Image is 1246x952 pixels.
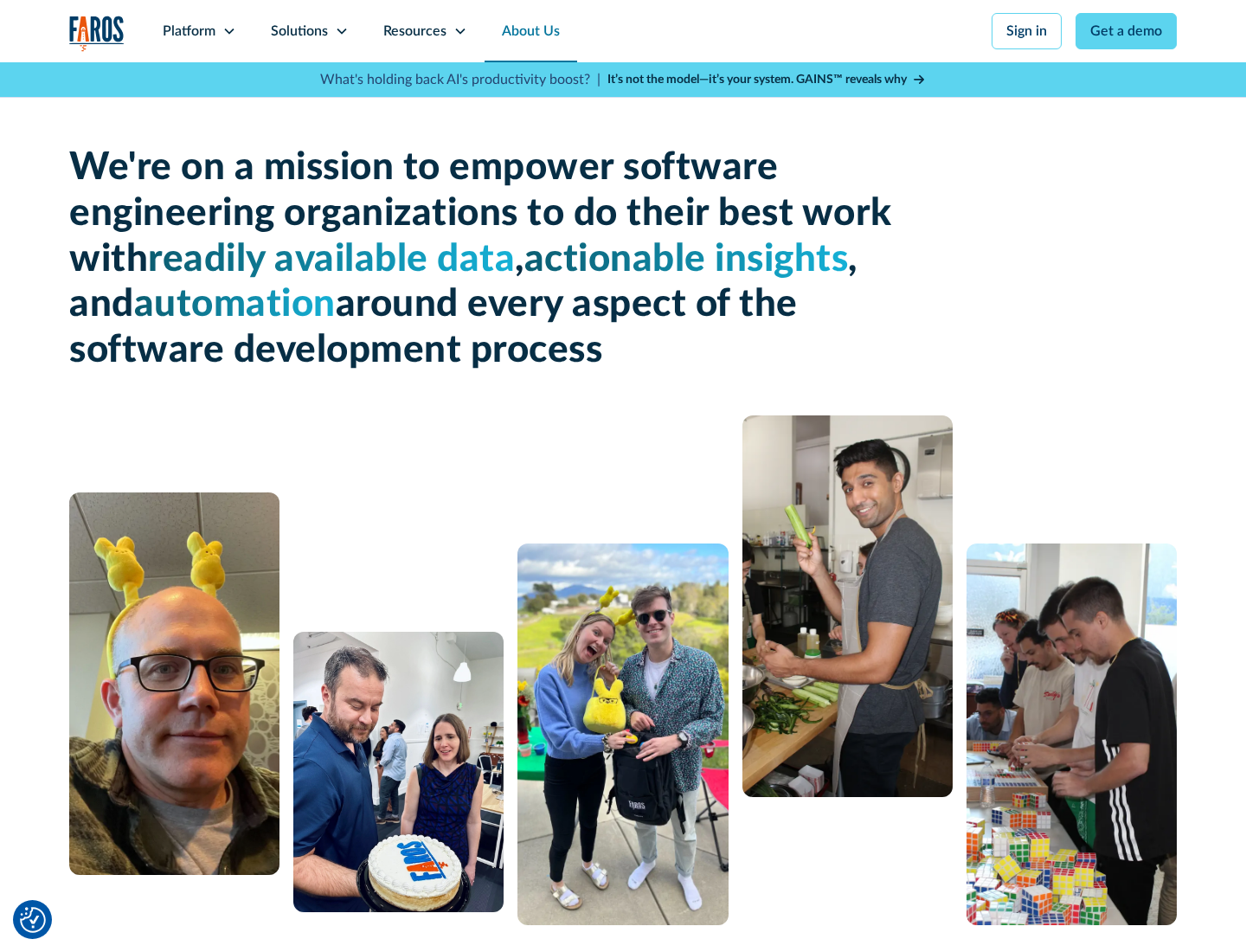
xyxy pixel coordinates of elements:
[148,241,515,279] span: readily available data
[967,544,1177,925] img: 5 people constructing a puzzle from Rubik's cubes
[271,21,328,42] div: Solutions
[69,16,125,51] img: Logo of the analytics and reporting company Faros.
[134,286,336,324] span: automation
[383,21,446,42] div: Resources
[524,241,849,279] span: actionable insights
[992,13,1062,49] a: Sign in
[607,74,907,86] strong: It’s not the model—it’s your system. GAINS™ reveals why
[20,907,46,933] button: Cookie Settings
[607,71,926,89] a: It’s not the model—it’s your system. GAINS™ reveals why
[1076,13,1177,49] a: Get a demo
[69,492,279,875] img: A man with glasses and a bald head wearing a yellow bunny headband.
[69,16,125,51] a: home
[320,69,601,90] p: What's holding back AI's productivity boost? |
[742,415,953,797] img: man cooking with celery
[69,145,900,374] h1: We're on a mission to empower software engineering organizations to do their best work with , , a...
[20,907,46,933] img: Revisit consent button
[517,544,728,925] img: A man and a woman standing next to each other.
[163,21,215,42] div: Platform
